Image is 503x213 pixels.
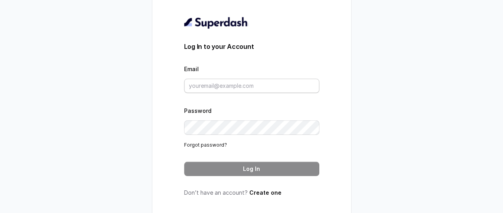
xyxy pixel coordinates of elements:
[184,42,319,51] h3: Log In to your Account
[184,107,212,114] label: Password
[184,189,319,197] p: Don’t have an account?
[184,79,319,93] input: youremail@example.com
[184,66,199,72] label: Email
[184,142,227,148] a: Forgot password?
[184,162,319,176] button: Log In
[249,189,282,196] a: Create one
[184,16,248,29] img: light.svg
